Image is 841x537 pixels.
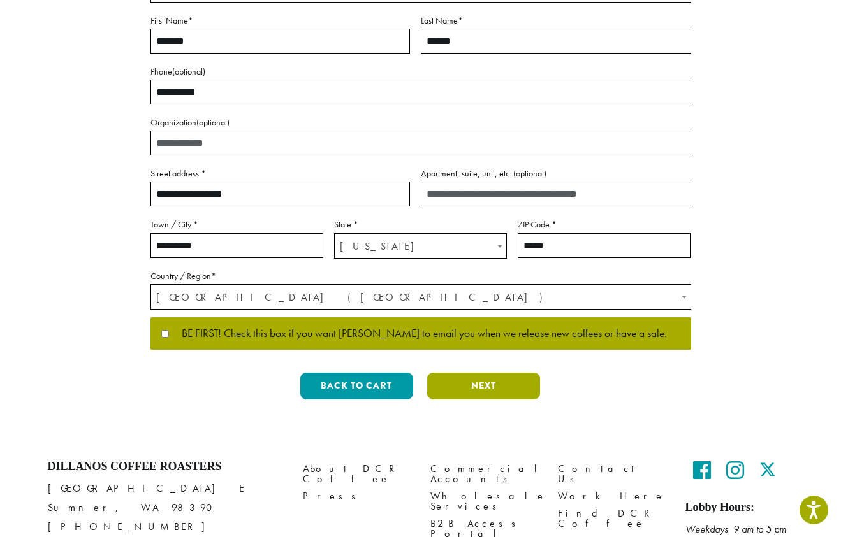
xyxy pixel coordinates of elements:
label: Street address [150,166,410,182]
span: (optional) [513,168,546,179]
a: Wholesale Services [430,488,539,515]
a: Press [303,488,411,505]
span: United States (US) [151,285,691,310]
label: Apartment, suite, unit, etc. [421,166,691,182]
p: [GEOGRAPHIC_DATA] E Sumner, WA 98390 [PHONE_NUMBER] [48,479,284,536]
span: (optional) [172,66,205,77]
span: Country / Region [150,284,691,310]
label: First Name [150,13,410,29]
h5: Lobby Hours: [685,501,794,515]
span: Alaska [335,234,506,259]
h4: Dillanos Coffee Roasters [48,460,284,474]
button: Next [427,373,540,399]
a: Contact Us [558,460,666,487]
a: Find DCR Coffee [558,505,666,533]
span: (optional) [196,117,230,128]
label: Town / City [150,217,323,233]
a: About DCR Coffee [303,460,411,487]
label: Last Name [421,13,691,29]
label: ZIP Code [518,217,691,233]
a: Commercial Accounts [430,460,539,487]
a: Work Here [558,488,666,505]
span: BE FIRST! Check this box if you want [PERSON_NAME] to email you when we release new coffees or ha... [169,328,667,340]
label: State [334,217,507,233]
label: Organization [150,115,691,131]
span: State [334,233,507,259]
button: Back to cart [300,373,413,399]
em: Weekdays 9 am to 5 pm [685,522,786,536]
input: BE FIRST! Check this box if you want [PERSON_NAME] to email you when we release new coffees or ha... [161,330,169,338]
